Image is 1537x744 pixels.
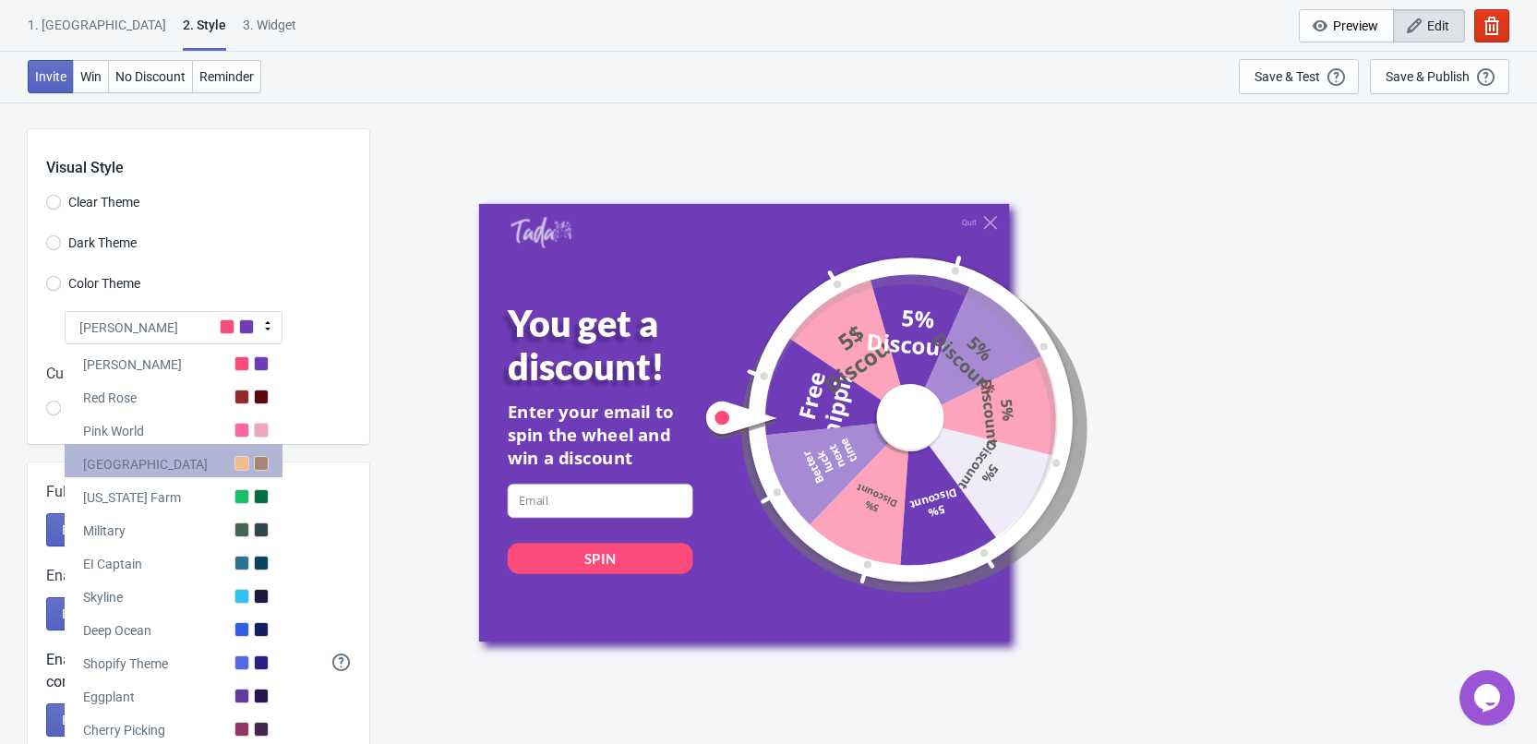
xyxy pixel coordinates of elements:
[83,488,181,507] div: [US_STATE] Farm
[79,318,178,337] span: [PERSON_NAME]
[510,215,571,250] a: Tada Shopify App - Exit Intent, Spin to Win Popups, Newsletter Discount Gift Game
[83,522,126,540] div: Military
[199,69,254,84] span: Reminder
[83,588,123,606] div: Skyline
[46,363,146,385] span: Custom Theme
[1386,69,1470,84] div: Save & Publish
[507,301,729,389] div: You get a discount!
[35,69,66,84] span: Invite
[62,522,101,537] span: Enable
[510,215,571,247] img: Tada Shopify App - Exit Intent, Spin to Win Popups, Newsletter Discount Gift Game
[115,69,186,84] span: No Discount
[83,355,182,374] div: [PERSON_NAME]
[46,129,369,179] div: Visual Style
[1393,9,1465,42] button: Edit
[46,565,222,587] span: Enable confettis animation
[192,60,261,93] button: Reminder
[1299,9,1394,42] button: Preview
[1459,670,1519,726] iframe: chat widget
[83,688,135,706] div: Eggplant
[62,713,101,727] span: Enable
[1255,69,1320,84] div: Save & Test
[68,274,140,293] span: Color Theme
[80,69,102,84] span: Win
[83,621,151,640] div: Deep Ocean
[46,649,332,693] div: Enable countdown with high mobile compatibility
[46,513,116,546] button: Enable
[183,16,226,51] div: 2 . Style
[68,193,139,211] span: Clear Theme
[83,721,165,739] div: Cherry Picking
[83,389,137,407] div: Red Rose
[507,400,692,470] div: Enter your email to spin the wheel and win a discount
[73,60,109,93] button: Win
[46,703,116,737] button: Enable
[1333,18,1378,33] span: Preview
[83,654,168,673] div: Shopify Theme
[1370,59,1509,94] button: Save & Publish
[108,60,193,93] button: No Discount
[68,234,137,252] span: Dark Theme
[28,60,74,93] button: Invite
[1427,18,1449,33] span: Edit
[961,218,976,227] div: Quit
[1239,59,1359,94] button: Save & Test
[243,16,296,48] div: 3. Widget
[62,606,101,621] span: Enable
[584,548,615,567] div: SPIN
[46,597,116,630] button: Enable
[46,481,152,503] span: Full wheel mode
[28,16,166,48] div: 1. [GEOGRAPHIC_DATA]
[83,555,142,573] div: EI Captain
[83,422,144,440] div: Pink World
[83,455,208,474] div: [GEOGRAPHIC_DATA]
[507,484,692,518] input: Email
